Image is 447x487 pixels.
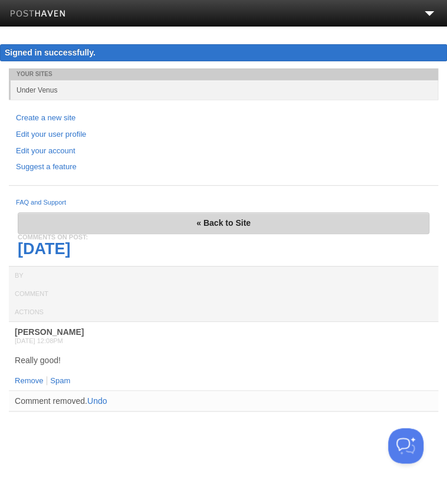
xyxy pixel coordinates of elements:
[16,112,431,124] a: Create a new site
[16,161,431,173] a: Suggest a feature
[18,234,429,241] div: Comments on post:
[9,266,438,285] div: By
[9,68,438,80] li: Your Sites
[388,428,423,463] iframe: Help Scout Beacon - Open
[16,145,431,157] a: Edit your account
[15,356,432,364] div: Really good!
[18,212,429,234] a: « Back to Site
[15,376,43,385] a: Remove
[9,303,438,321] div: Actions
[10,10,66,19] img: Posthaven-bar
[87,396,107,406] a: Undo
[11,80,438,100] a: Under Venus
[16,198,431,208] a: FAQ and Support
[15,327,84,337] b: [PERSON_NAME]
[9,285,438,303] div: Comment
[18,240,70,258] a: [DATE]
[15,337,63,344] span: [DATE] 12:08PM
[47,376,70,385] a: Spam
[9,391,438,411] div: Comment removed.
[16,129,431,141] a: Edit your user profile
